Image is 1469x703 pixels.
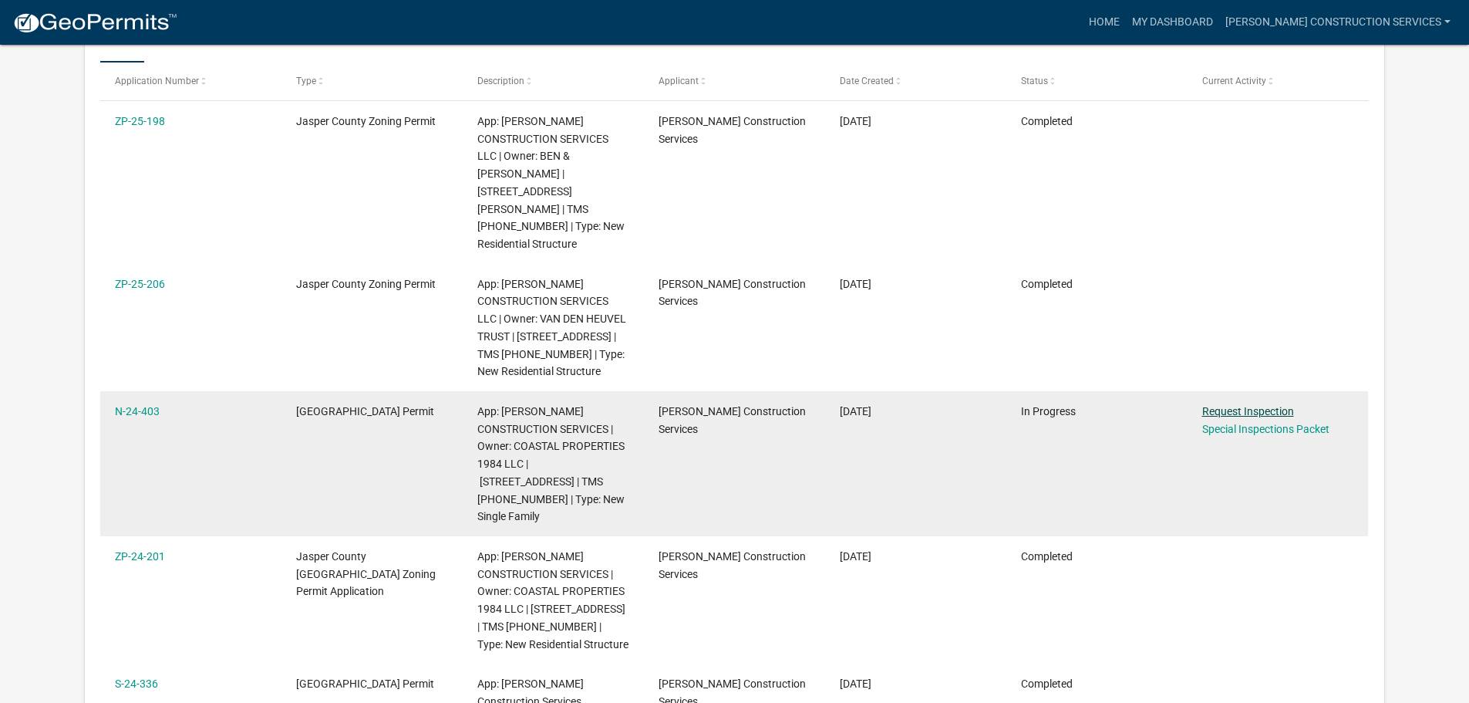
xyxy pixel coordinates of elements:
a: My Dashboard [1126,8,1219,37]
span: Jasper County SC Zoning Permit Application [296,550,436,598]
span: 07/23/2025 [840,115,871,127]
span: Jasper County Building Permit [296,678,434,690]
datatable-header-cell: Applicant [644,63,825,100]
a: [PERSON_NAME] Construction Services [1219,8,1457,37]
span: App: TUTEN CONSTRUCTION SERVICES | Owner: COASTAL PROPERTIES 1984 LLC | 7060 LOWCOUNTRY DR | TMS ... [477,550,628,651]
datatable-header-cell: Application Number [100,63,281,100]
span: Tuten Construction Services [659,278,806,308]
span: Jasper County Zoning Permit [296,278,436,290]
datatable-header-cell: Description [463,63,644,100]
datatable-header-cell: Type [281,63,463,100]
a: S-24-336 [115,678,158,690]
span: Current Activity [1202,76,1266,86]
span: Type [296,76,316,86]
span: Jasper County Building Permit [296,405,434,417]
span: Completed [1021,278,1073,290]
span: App: TUTEN CONSTRUCTION SERVICES | Owner: COASTAL PROPERTIES 1984 LLC | 7060 LOWCOUNTRY DR | TMS ... [477,405,625,523]
a: N-24-403 [115,405,160,417]
span: Completed [1021,115,1073,127]
span: Tuten Construction Services [659,115,806,145]
span: 09/19/2024 [840,550,871,563]
datatable-header-cell: Status [1006,63,1187,100]
span: App: TUTEN CONSTRUCTION SERVICES LLC | Owner: VAN DEN HEUVEL TRUST | 705 BROADVIEW DR | TMS 094-0... [477,278,626,378]
span: Status [1021,76,1048,86]
span: In Progress [1021,405,1076,417]
span: Description [477,76,524,86]
datatable-header-cell: Date Created [825,63,1006,100]
a: Home [1083,8,1126,37]
span: Date Created [840,76,894,86]
a: Special Inspections Packet [1202,423,1329,435]
span: Completed [1021,550,1073,563]
span: 07/23/2025 [840,278,871,290]
a: ZP-25-206 [115,278,165,290]
span: Jasper County Zoning Permit [296,115,436,127]
span: Application Number [115,76,199,86]
a: Request Inspection [1202,405,1294,417]
span: Completed [1021,678,1073,690]
a: ZP-24-201 [115,550,165,563]
span: Applicant [659,76,699,86]
span: 09/19/2024 [840,405,871,417]
a: ZP-25-198 [115,115,165,127]
span: Tuten Construction Services [659,405,806,435]
span: Tuten Construction Services [659,550,806,580]
datatable-header-cell: Current Activity [1187,63,1368,100]
span: 09/04/2024 [840,678,871,690]
span: App: TUTEN CONSTRUCTION SERVICES LLC | Owner: BEN & GRACE PAYNE | 1251 DELOSS POINT RD | TMS 094-... [477,115,625,250]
